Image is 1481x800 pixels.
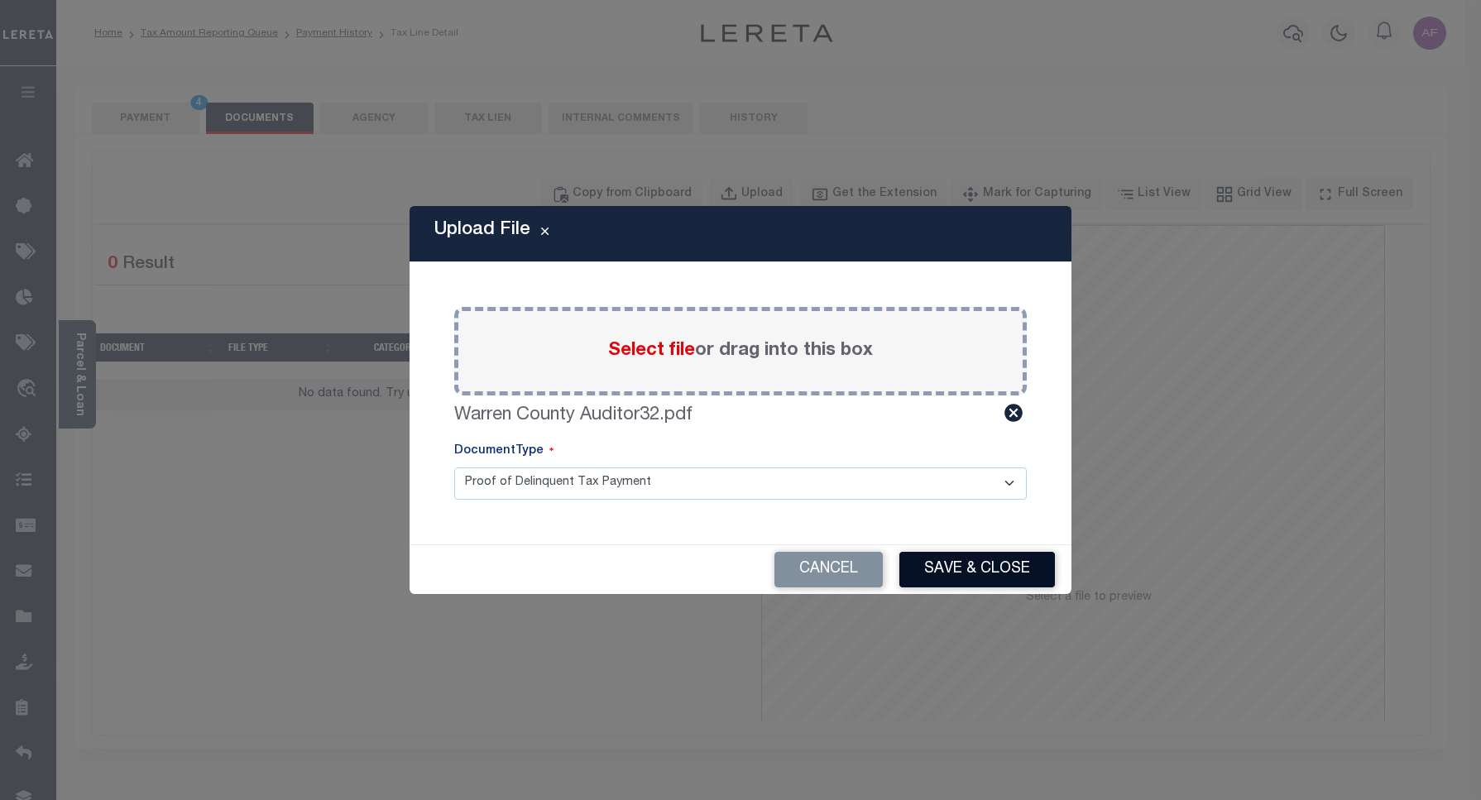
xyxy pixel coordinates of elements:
[530,224,559,244] button: Close
[774,552,883,587] button: Cancel
[454,402,693,429] label: Warren County Auditor32.pdf
[608,342,695,360] span: Select file
[899,552,1055,587] button: Save & Close
[454,443,554,461] label: DocumentType
[434,219,530,241] h5: Upload File
[608,338,873,365] label: or drag into this box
